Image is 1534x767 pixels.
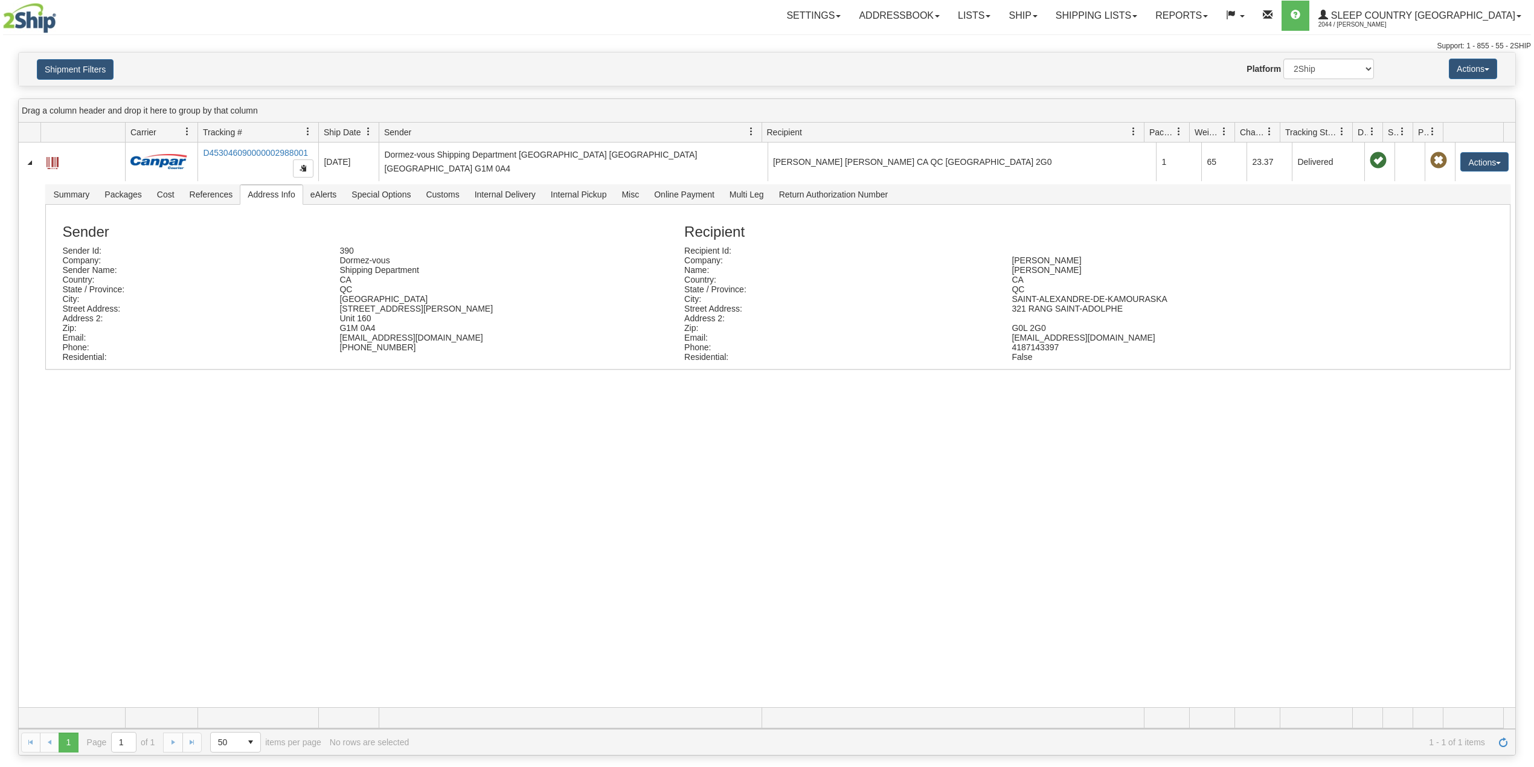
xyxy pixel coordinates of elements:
[87,732,155,753] span: Page of 1
[467,185,543,204] span: Internal Delivery
[293,159,313,178] button: Copy to clipboard
[684,224,1427,240] h3: Recipient
[53,304,330,313] div: Street Address:
[675,255,1003,265] div: Company:
[3,41,1531,51] div: Support: 1 - 855 - 55 - 2SHIP
[53,275,330,284] div: Country:
[182,185,240,204] span: References
[1494,733,1513,752] a: Refresh
[59,733,78,752] span: Page 1
[777,1,850,31] a: Settings
[379,143,768,181] td: Dormez-vous Shipping Department [GEOGRAPHIC_DATA] [GEOGRAPHIC_DATA] [GEOGRAPHIC_DATA] G1M 0A4
[675,323,1003,333] div: Zip:
[303,185,344,204] span: eAlerts
[1214,121,1234,142] a: Weight filter column settings
[53,323,330,333] div: Zip:
[1388,126,1398,138] span: Shipment Issues
[768,143,1157,181] td: [PERSON_NAME] [PERSON_NAME] CA QC [GEOGRAPHIC_DATA] 2G0
[1156,143,1201,181] td: 1
[1362,121,1382,142] a: Delivery Status filter column settings
[1358,126,1368,138] span: Delivery Status
[177,121,197,142] a: Carrier filter column settings
[1195,126,1220,138] span: Weight
[417,737,1485,747] span: 1 - 1 of 1 items
[1047,1,1146,31] a: Shipping lists
[53,313,330,323] div: Address 2:
[1259,121,1280,142] a: Charge filter column settings
[358,121,379,142] a: Ship Date filter column settings
[647,185,722,204] span: Online Payment
[1003,352,1330,362] div: False
[1318,19,1409,31] span: 2044 / [PERSON_NAME]
[675,294,1003,304] div: City:
[46,185,97,204] span: Summary
[330,737,409,747] div: No rows are selected
[1003,275,1330,284] div: CA
[1370,152,1387,169] span: On time
[53,265,330,275] div: Sender Name:
[241,733,260,752] span: select
[1309,1,1530,31] a: Sleep Country [GEOGRAPHIC_DATA] 2044 / [PERSON_NAME]
[1003,342,1330,352] div: 4187143397
[53,255,330,265] div: Company:
[203,126,242,138] span: Tracking #
[1506,322,1533,445] iframe: chat widget
[544,185,614,204] span: Internal Pickup
[53,246,330,255] div: Sender Id:
[210,732,321,753] span: items per page
[1003,323,1330,333] div: G0L 2G0
[1460,152,1509,172] button: Actions
[330,284,608,294] div: QC
[1003,294,1330,304] div: SAINT-ALEXANDRE-DE-KAMOURASKA
[112,733,136,752] input: Page 1
[1003,304,1330,313] div: 321 RANG SAINT-ADOLPHE
[1328,10,1515,21] span: Sleep Country [GEOGRAPHIC_DATA]
[1292,143,1364,181] td: Delivered
[330,304,608,313] div: [STREET_ADDRESS][PERSON_NAME]
[722,185,771,204] span: Multi Leg
[675,284,1003,294] div: State / Province:
[53,294,330,304] div: City:
[130,126,156,138] span: Carrier
[62,224,684,240] h3: Sender
[203,148,308,158] a: D453046090000002988001
[1430,152,1447,169] span: Pickup Not Assigned
[218,736,234,748] span: 50
[97,185,149,204] span: Packages
[324,126,361,138] span: Ship Date
[419,185,466,204] span: Customs
[1247,143,1292,181] td: 23.37
[767,126,802,138] span: Recipient
[1247,63,1281,75] label: Platform
[150,185,182,204] span: Cost
[1449,59,1497,79] button: Actions
[1146,1,1217,31] a: Reports
[675,352,1003,362] div: Residential:
[741,121,762,142] a: Sender filter column settings
[1422,121,1443,142] a: Pickup Status filter column settings
[1285,126,1338,138] span: Tracking Status
[675,246,1003,255] div: Recipient Id:
[1418,126,1428,138] span: Pickup Status
[344,185,418,204] span: Special Options
[675,333,1003,342] div: Email:
[330,246,608,255] div: 390
[1392,121,1413,142] a: Shipment Issues filter column settings
[330,275,608,284] div: CA
[47,152,59,171] a: Label
[3,3,56,33] img: logo2044.jpg
[240,185,303,204] span: Address Info
[1003,284,1330,294] div: QC
[384,126,411,138] span: Sender
[37,59,114,80] button: Shipment Filters
[1003,333,1330,342] div: [EMAIL_ADDRESS][DOMAIN_NAME]
[210,732,261,753] span: Page sizes drop down
[318,143,379,181] td: [DATE]
[53,342,330,352] div: Phone:
[675,304,1003,313] div: Street Address:
[1240,126,1265,138] span: Charge
[298,121,318,142] a: Tracking # filter column settings
[949,1,1000,31] a: Lists
[330,255,608,265] div: Dormez-vous
[330,313,608,323] div: Unit 160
